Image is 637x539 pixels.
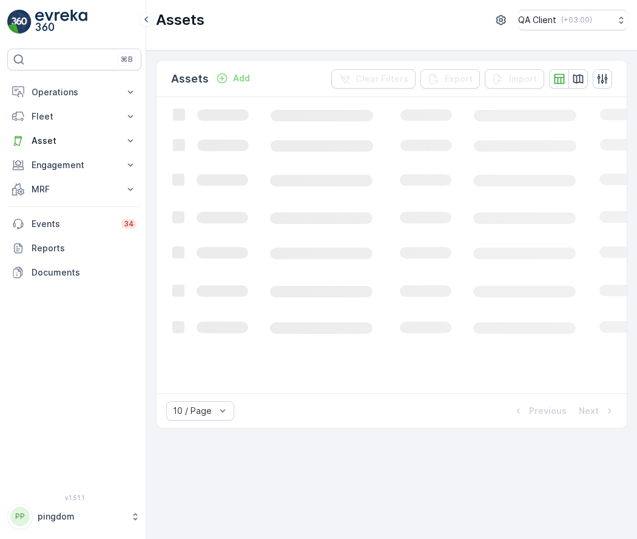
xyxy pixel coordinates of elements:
[32,86,117,98] p: Operations
[32,110,117,123] p: Fleet
[7,260,141,285] a: Documents
[38,510,124,523] p: pingdom
[32,135,117,147] p: Asset
[7,129,141,153] button: Asset
[7,236,141,260] a: Reports
[32,266,136,279] p: Documents
[211,71,255,86] button: Add
[156,10,204,30] p: Assets
[10,507,30,526] div: PP
[356,73,408,85] p: Clear Filters
[509,73,537,85] p: Import
[511,404,568,418] button: Previous
[7,177,141,202] button: MRF
[7,212,141,236] a: Events34
[32,242,136,254] p: Reports
[518,10,627,30] button: QA Client(+03:00)
[7,80,141,104] button: Operations
[561,15,592,25] p: ( +03:00 )
[32,183,117,195] p: MRF
[124,219,134,229] p: 34
[331,69,416,89] button: Clear Filters
[485,69,544,89] button: Import
[32,159,117,171] p: Engagement
[7,153,141,177] button: Engagement
[7,104,141,129] button: Fleet
[233,72,250,84] p: Add
[7,10,32,34] img: logo
[579,405,599,417] p: Next
[7,504,141,529] button: PPpingdom
[445,73,473,85] p: Export
[32,218,114,230] p: Events
[529,405,567,417] p: Previous
[171,70,209,87] p: Assets
[518,14,556,26] p: QA Client
[420,69,480,89] button: Export
[7,494,141,501] span: v 1.51.1
[35,10,87,34] img: logo_light-DOdMpM7g.png
[121,55,133,64] p: ⌘B
[578,404,617,418] button: Next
